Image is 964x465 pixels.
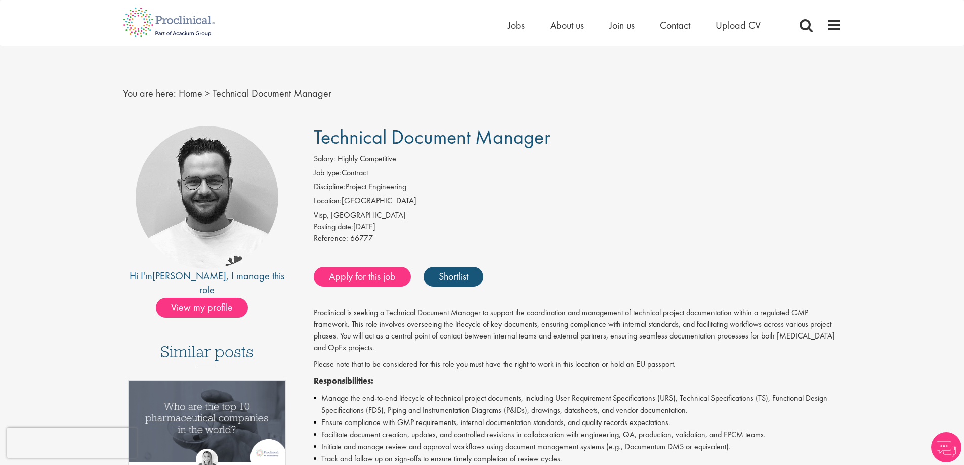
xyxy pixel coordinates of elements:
img: imeage of recruiter Emile De Beer [136,126,278,269]
span: Technical Document Manager [314,124,550,150]
img: Chatbot [931,432,961,462]
span: Posting date: [314,221,353,232]
label: Discipline: [314,181,346,193]
label: Location: [314,195,342,207]
a: Upload CV [716,19,761,32]
li: [GEOGRAPHIC_DATA] [314,195,842,209]
label: Job type: [314,167,342,179]
strong: Responsibilities: [314,375,373,386]
p: Proclinical is seeking a Technical Document Manager to support the coordination and management of... [314,307,842,353]
iframe: reCAPTCHA [7,428,137,458]
li: Contract [314,167,842,181]
p: Please note that to be considered for this role you must have the right to work in this location ... [314,359,842,370]
img: Top 10 pharmaceutical companies in the world 2025 [129,381,286,462]
li: Ensure compliance with GMP requirements, internal documentation standards, and quality records ex... [314,416,842,429]
label: Reference: [314,233,348,244]
li: Project Engineering [314,181,842,195]
a: Apply for this job [314,267,411,287]
label: Salary: [314,153,336,165]
span: View my profile [156,298,248,318]
li: Manage the end-to-end lifecycle of technical project documents, including User Requirement Specif... [314,392,842,416]
a: [PERSON_NAME] [152,269,226,282]
a: breadcrumb link [179,87,202,100]
span: You are here: [123,87,176,100]
span: 66777 [350,233,373,243]
a: About us [550,19,584,32]
div: Visp, [GEOGRAPHIC_DATA] [314,209,842,221]
h3: Similar posts [160,343,254,367]
a: View my profile [156,300,258,313]
a: Shortlist [424,267,483,287]
div: [DATE] [314,221,842,233]
a: Contact [660,19,690,32]
span: Highly Competitive [338,153,396,164]
span: Technical Document Manager [213,87,331,100]
li: Initiate and manage review and approval workflows using document management systems (e.g., Docume... [314,441,842,453]
div: Hi I'm , I manage this role [123,269,291,298]
li: Facilitate document creation, updates, and controlled revisions in collaboration with engineering... [314,429,842,441]
li: Track and follow up on sign-offs to ensure timely completion of review cycles. [314,453,842,465]
span: > [205,87,210,100]
a: Join us [609,19,635,32]
a: Jobs [508,19,525,32]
